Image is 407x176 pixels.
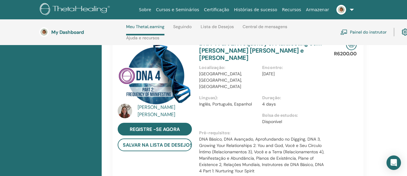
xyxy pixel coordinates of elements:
p: Disponível [262,119,322,125]
img: chalkboard-teacher.svg [340,29,348,35]
img: logo.png [40,3,112,17]
img: DNA 4 Part 2: Frequency of Manifesting [118,40,192,106]
p: Pré-requisitos : [199,130,325,136]
a: Certificação [202,4,231,15]
a: [PERSON_NAME] [PERSON_NAME] [138,104,193,118]
a: DNA 4 Part 2: Frequency of Manifesting com [PERSON_NAME] [PERSON_NAME] e [PERSON_NAME] [199,39,322,62]
a: Sobre [137,4,154,15]
p: [GEOGRAPHIC_DATA], [GEOGRAPHIC_DATA], [GEOGRAPHIC_DATA] [199,71,259,90]
a: Painel do instrutor [340,25,386,39]
a: Registre -se agora [118,123,192,135]
a: Seguindo [173,24,192,34]
a: Ajuda e recursos [126,35,159,45]
p: Encontro : [262,64,322,71]
a: Central de mensagens [243,24,287,34]
p: [DATE] [262,71,322,77]
a: Recursos [280,4,304,15]
p: R6200.00 [334,50,357,57]
h3: My Dashboard [51,29,112,35]
p: DNA Básico, DNA Avançado, Aprofundando no Digging, DNA 3, Growing Your Relationships 2: You and G... [199,136,325,174]
p: Duração : [262,95,322,101]
p: Línguas) : [199,95,259,101]
a: Cursos e Seminários [154,4,202,15]
button: salvar na lista de desejos [118,139,192,151]
a: Histórias de sucesso [232,4,280,15]
div: Open Intercom Messenger [386,155,401,170]
img: default.jpg [336,5,346,15]
p: Bolsa de estudos : [262,112,322,119]
p: Inglês, Português, Espanhol [199,101,259,107]
img: default.jpg [39,27,49,37]
a: Lista de Desejos [201,24,234,34]
img: default.jpg [118,104,132,118]
p: 4 days [262,101,322,107]
p: Localização : [199,64,259,71]
span: Registre -se agora [130,126,180,132]
a: Meu ThetaLearning [126,24,164,35]
a: Armazenar [304,4,331,15]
